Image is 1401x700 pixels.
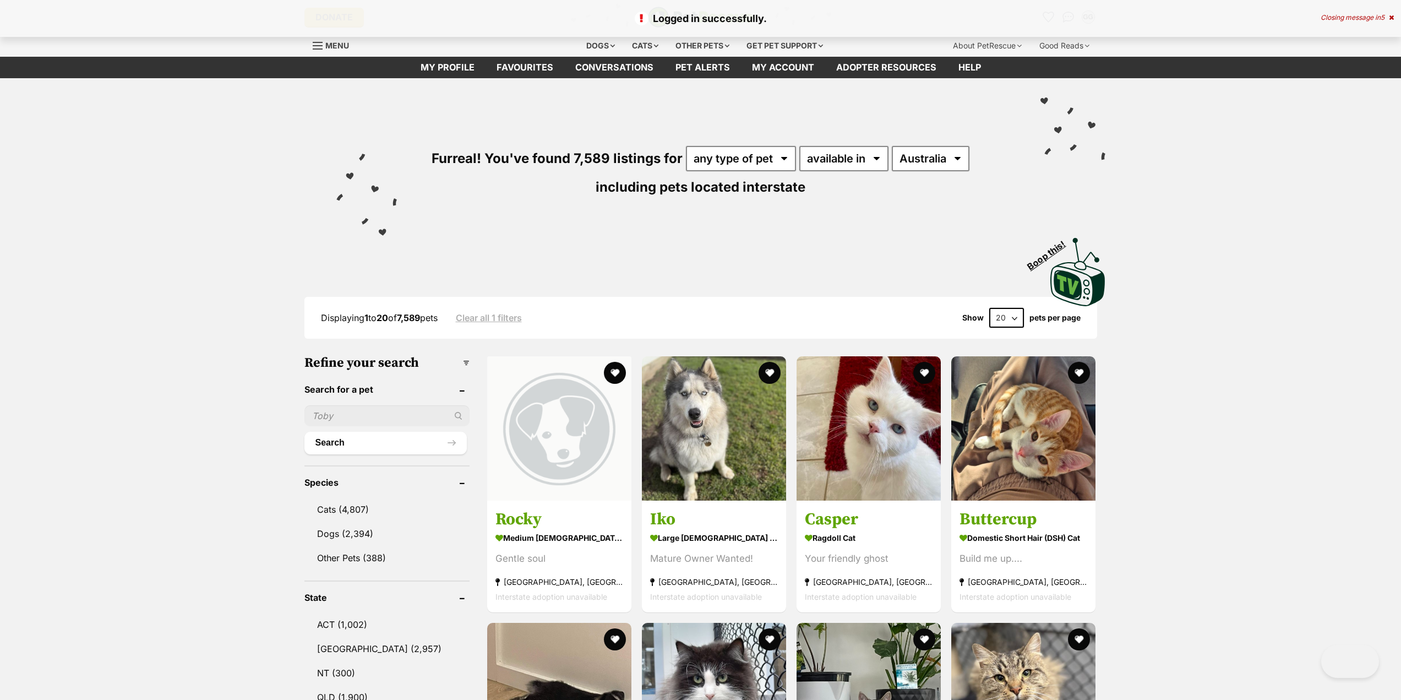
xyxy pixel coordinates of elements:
[1050,228,1105,308] a: Boop this!
[1069,628,1091,650] button: favourite
[313,35,357,55] a: Menu
[805,551,933,566] div: Your friendly ghost
[304,355,470,371] h3: Refine your search
[1321,645,1379,678] iframe: Help Scout Beacon - Open
[650,574,778,589] strong: [GEOGRAPHIC_DATA], [GEOGRAPHIC_DATA]
[304,661,470,685] a: NT (300)
[596,179,805,195] span: including pets located interstate
[304,498,470,521] a: Cats (4,807)
[650,551,778,566] div: Mature Owner Wanted!
[11,11,1390,26] p: Logged in successfully.
[759,362,781,384] button: favourite
[564,57,664,78] a: conversations
[304,477,470,487] header: Species
[741,57,825,78] a: My account
[495,509,623,530] h3: Rocky
[495,592,607,601] span: Interstate adoption unavailable
[304,522,470,545] a: Dogs (2,394)
[797,501,941,612] a: Casper Ragdoll Cat Your friendly ghost [GEOGRAPHIC_DATA], [GEOGRAPHIC_DATA] Interstate adoption u...
[1025,232,1076,272] span: Boop this!
[304,637,470,660] a: [GEOGRAPHIC_DATA] (2,957)
[650,592,762,601] span: Interstate adoption unavailable
[377,312,388,323] strong: 20
[397,312,420,323] strong: 7,589
[1321,14,1394,21] div: Closing message in
[304,593,470,603] header: State
[1069,362,1091,384] button: favourite
[495,574,623,589] strong: [GEOGRAPHIC_DATA], [GEOGRAPHIC_DATA]
[410,57,486,78] a: My profile
[304,405,470,426] input: Toby
[650,509,778,530] h3: Iko
[759,628,781,650] button: favourite
[951,501,1095,612] a: Buttercup Domestic Short Hair (DSH) Cat Build me up.... [GEOGRAPHIC_DATA], [GEOGRAPHIC_DATA] Inte...
[960,574,1087,589] strong: [GEOGRAPHIC_DATA], [GEOGRAPHIC_DATA]
[962,313,984,322] span: Show
[495,530,623,546] strong: medium [DEMOGRAPHIC_DATA] Dog
[456,313,522,323] a: Clear all 1 filters
[304,432,467,454] button: Search
[487,501,631,612] a: Rocky medium [DEMOGRAPHIC_DATA] Dog Gentle soul [GEOGRAPHIC_DATA], [GEOGRAPHIC_DATA] Interstate a...
[947,57,992,78] a: Help
[1381,13,1384,21] span: 5
[579,35,623,57] div: Dogs
[1050,238,1105,306] img: PetRescue TV logo
[325,41,349,50] span: Menu
[951,356,1095,501] img: Buttercup - Domestic Short Hair (DSH) Cat
[825,57,947,78] a: Adopter resources
[739,35,831,57] div: Get pet support
[304,546,470,569] a: Other Pets (388)
[913,362,935,384] button: favourite
[960,592,1071,601] span: Interstate adoption unavailable
[664,57,741,78] a: Pet alerts
[604,628,626,650] button: favourite
[642,356,786,501] img: Iko - Siberian Husky Dog
[604,362,626,384] button: favourite
[805,592,917,601] span: Interstate adoption unavailable
[304,613,470,636] a: ACT (1,002)
[805,574,933,589] strong: [GEOGRAPHIC_DATA], [GEOGRAPHIC_DATA]
[960,509,1087,530] h3: Buttercup
[668,35,737,57] div: Other pets
[960,530,1087,546] strong: Domestic Short Hair (DSH) Cat
[945,35,1029,57] div: About PetRescue
[495,551,623,566] div: Gentle soul
[642,501,786,612] a: Iko large [DEMOGRAPHIC_DATA] Dog Mature Owner Wanted! [GEOGRAPHIC_DATA], [GEOGRAPHIC_DATA] Inters...
[805,509,933,530] h3: Casper
[1029,313,1081,322] label: pets per page
[321,312,438,323] span: Displaying to of pets
[486,57,564,78] a: Favourites
[432,150,683,166] span: Furreal! You've found 7,589 listings for
[805,530,933,546] strong: Ragdoll Cat
[1032,35,1097,57] div: Good Reads
[913,628,935,650] button: favourite
[304,384,470,394] header: Search for a pet
[960,551,1087,566] div: Build me up....
[650,530,778,546] strong: large [DEMOGRAPHIC_DATA] Dog
[624,35,666,57] div: Cats
[364,312,368,323] strong: 1
[797,356,941,501] img: Casper - Ragdoll Cat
